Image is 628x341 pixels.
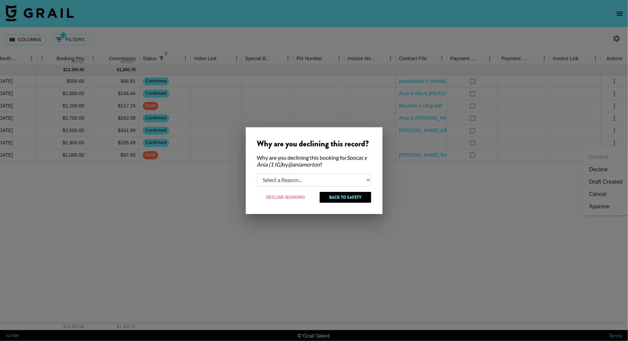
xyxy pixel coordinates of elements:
em: Soocas x Ania (1 IG) [257,154,367,168]
div: Why are you declining this booking for by ? [257,154,371,168]
em: @ aniamorton [288,161,320,168]
button: Decline Booking [257,192,315,203]
button: Back to Safety [320,192,371,203]
div: Why are you declining this record? [257,139,371,149]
